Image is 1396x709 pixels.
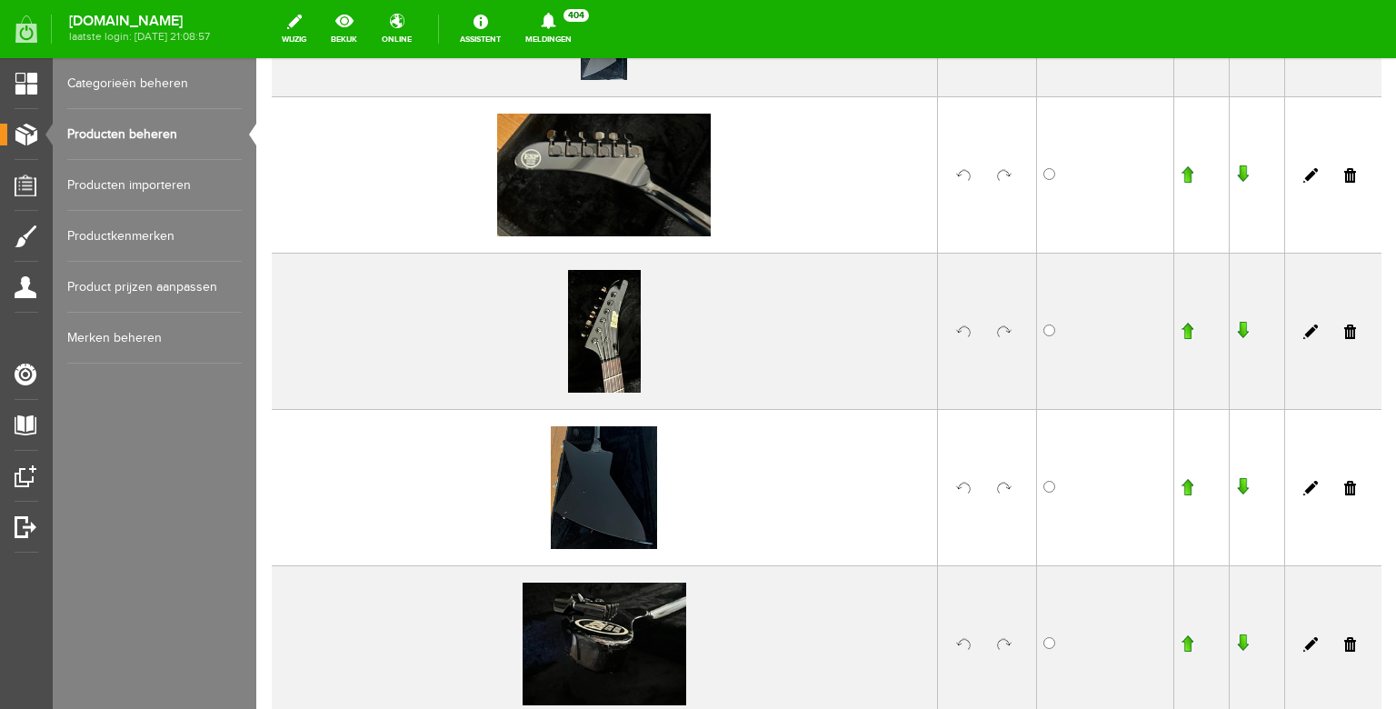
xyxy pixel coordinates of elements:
a: Verwijderen [1088,110,1100,125]
a: bekijk [320,9,368,49]
a: Bewerken [1047,266,1062,281]
img: whatsapp-image-2025-09-04-at-14.23.39.jpeg [312,212,384,335]
a: Producten importeren [67,160,242,211]
a: Product prijzen aanpassen [67,262,242,313]
a: Verwijderen [1088,579,1100,594]
a: Verwijderen [1088,266,1100,281]
span: 404 [563,9,589,22]
a: wijzig [271,9,317,49]
a: Bewerken [1047,110,1062,125]
a: Bewerken [1047,579,1062,594]
a: online [371,9,423,49]
img: whatsapp-image-2025-09-05-at-10.39.29-3-.jpeg [266,524,430,647]
a: Assistent [449,9,512,49]
a: Meldingen404 [514,9,583,49]
strong: [DOMAIN_NAME] [69,16,210,26]
a: Categorieën beheren [67,58,242,109]
img: whatsapp-image-2025-09-04-at-14.23.39-1-.jpeg [241,55,455,178]
a: Merken beheren [67,313,242,364]
img: whatsapp-image-2025-09-04-at-14.23.40.jpeg [294,368,402,491]
a: Productkenmerken [67,211,242,262]
a: Verwijderen [1088,423,1100,437]
span: laatste login: [DATE] 21:08:57 [69,32,210,42]
a: Producten beheren [67,109,242,160]
a: Bewerken [1047,423,1062,437]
